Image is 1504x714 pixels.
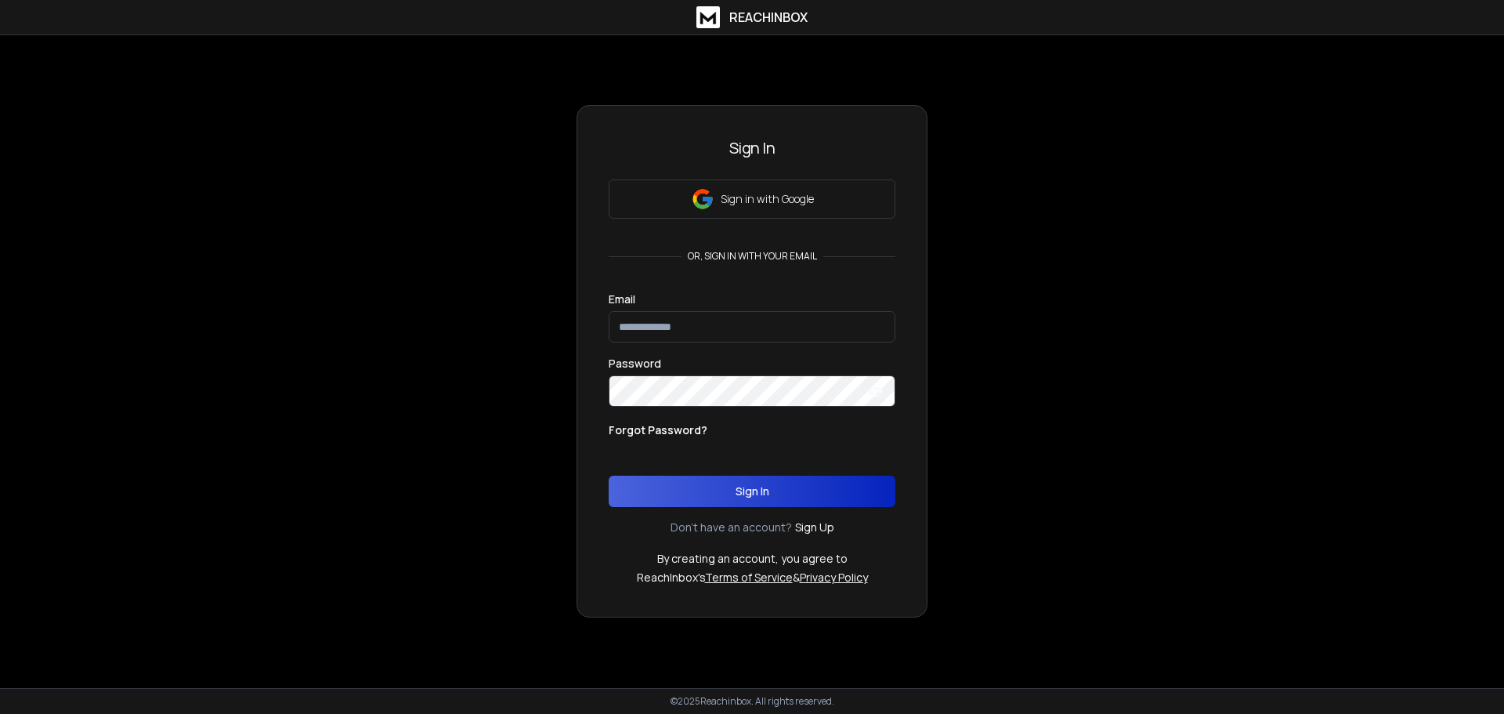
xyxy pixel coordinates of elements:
[609,358,661,369] label: Password
[609,422,707,438] p: Forgot Password?
[671,695,834,708] p: © 2025 Reachinbox. All rights reserved.
[705,570,793,585] a: Terms of Service
[800,570,868,585] a: Privacy Policy
[721,191,814,207] p: Sign in with Google
[795,520,834,535] a: Sign Up
[696,6,720,28] img: logo
[696,6,808,28] a: ReachInbox
[681,250,823,263] p: or, sign in with your email
[609,137,895,159] h3: Sign In
[657,551,848,567] p: By creating an account, you agree to
[729,8,808,27] h1: ReachInbox
[609,179,895,219] button: Sign in with Google
[609,476,895,507] button: Sign In
[637,570,868,585] p: ReachInbox's &
[609,294,635,305] label: Email
[671,520,792,535] p: Don't have an account?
